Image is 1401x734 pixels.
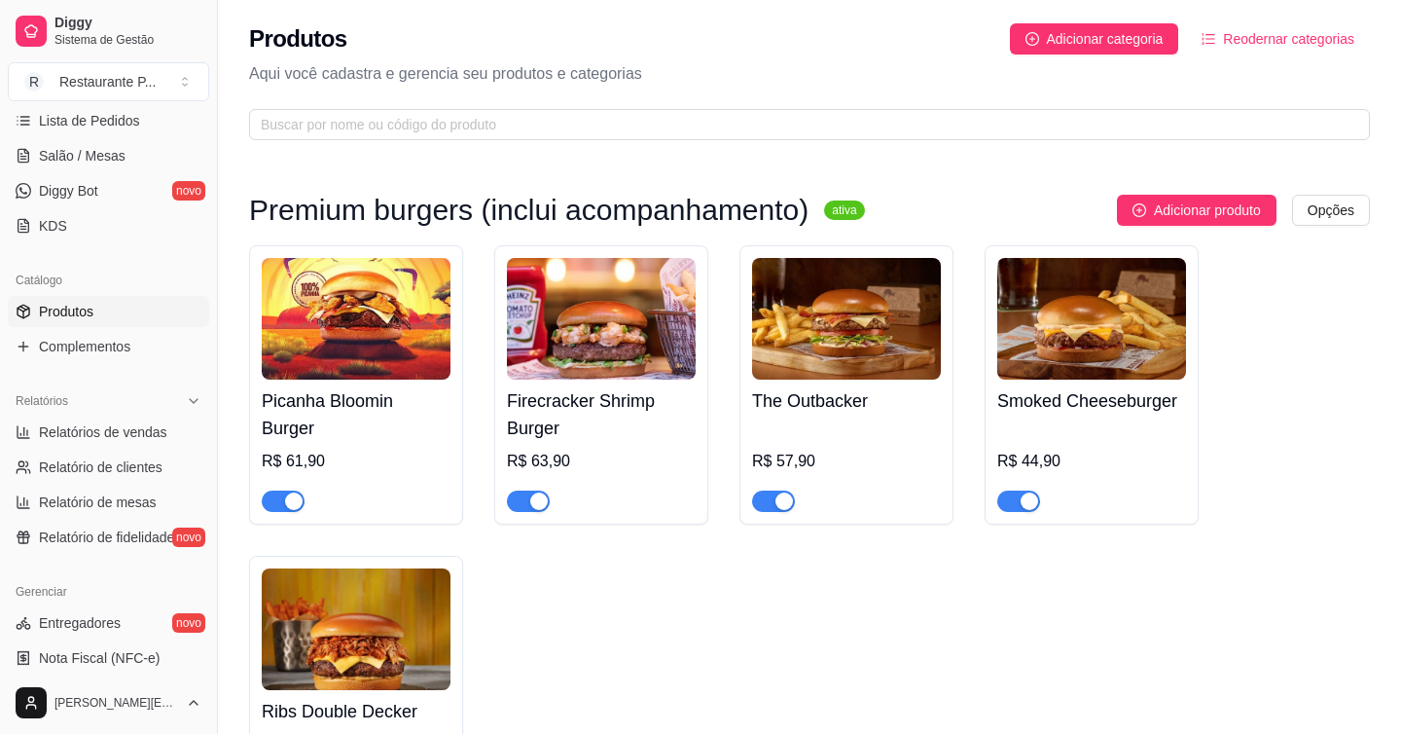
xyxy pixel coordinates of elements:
h3: Premium burgers (inclui acompanhamento) [249,199,808,222]
span: Relatório de fidelidade [39,528,174,547]
div: R$ 57,90 [752,450,941,473]
h4: The Outbacker [752,387,941,415]
span: [PERSON_NAME][EMAIL_ADDRESS][DOMAIN_NAME] [54,695,178,711]
h4: Firecracker Shrimp Burger [507,387,696,442]
span: Complementos [39,337,130,356]
a: Relatório de mesas [8,487,209,518]
a: Relatório de clientes [8,452,209,483]
p: Aqui você cadastra e gerencia seu produtos e categorias [249,62,1370,86]
sup: ativa [824,201,864,220]
button: Adicionar categoria [1010,23,1179,55]
span: Sistema de Gestão [54,32,201,48]
span: plus-circle [1025,32,1039,46]
a: Salão / Mesas [8,140,209,171]
span: plus-circle [1132,203,1146,217]
span: Lista de Pedidos [39,111,140,130]
span: Relatórios [16,393,68,409]
div: R$ 63,90 [507,450,696,473]
span: Salão / Mesas [39,146,126,165]
a: Nota Fiscal (NFC-e) [8,642,209,674]
div: Restaurante P ... [59,72,156,92]
a: Produtos [8,296,209,327]
button: Opções [1292,195,1370,226]
img: product-image [752,258,941,380]
span: Entregadores [39,613,121,633]
a: Diggy Botnovo [8,175,209,206]
span: Diggy [54,15,201,32]
span: KDS [39,216,67,236]
span: Relatório de clientes [39,458,162,477]
a: KDS [8,210,209,241]
h2: Produtos [249,23,347,55]
div: R$ 44,90 [997,450,1186,473]
span: R [24,72,44,92]
span: Adicionar categoria [1047,28,1164,50]
input: Buscar por nome ou código do produto [261,114,1343,135]
a: Complementos [8,331,209,362]
span: Adicionar produto [1154,200,1261,221]
img: product-image [507,258,696,380]
button: Adicionar produto [1117,195,1276,226]
span: Produtos [39,302,93,321]
a: Entregadoresnovo [8,607,209,639]
a: DiggySistema de Gestão [8,8,209,55]
h4: Ribs Double Decker [262,698,450,725]
button: Select a team [8,62,209,101]
div: Gerenciar [8,576,209,607]
img: product-image [262,569,450,690]
span: ordered-list [1202,32,1215,46]
span: Diggy Bot [39,181,98,201]
span: Reodernar categorias [1223,28,1354,50]
button: [PERSON_NAME][EMAIL_ADDRESS][DOMAIN_NAME] [8,679,209,726]
div: Catálogo [8,265,209,296]
span: Opções [1308,200,1354,221]
span: Relatório de mesas [39,493,157,512]
button: Reodernar categorias [1186,23,1370,55]
span: Nota Fiscal (NFC-e) [39,648,160,668]
img: product-image [262,258,450,380]
a: Relatório de fidelidadenovo [8,522,209,553]
a: Lista de Pedidos [8,105,209,136]
a: Relatórios de vendas [8,417,209,448]
h4: Picanha Bloomin Burger [262,387,450,442]
span: Relatórios de vendas [39,422,167,442]
div: R$ 61,90 [262,450,450,473]
img: product-image [997,258,1186,380]
h4: Smoked Cheeseburger [997,387,1186,415]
